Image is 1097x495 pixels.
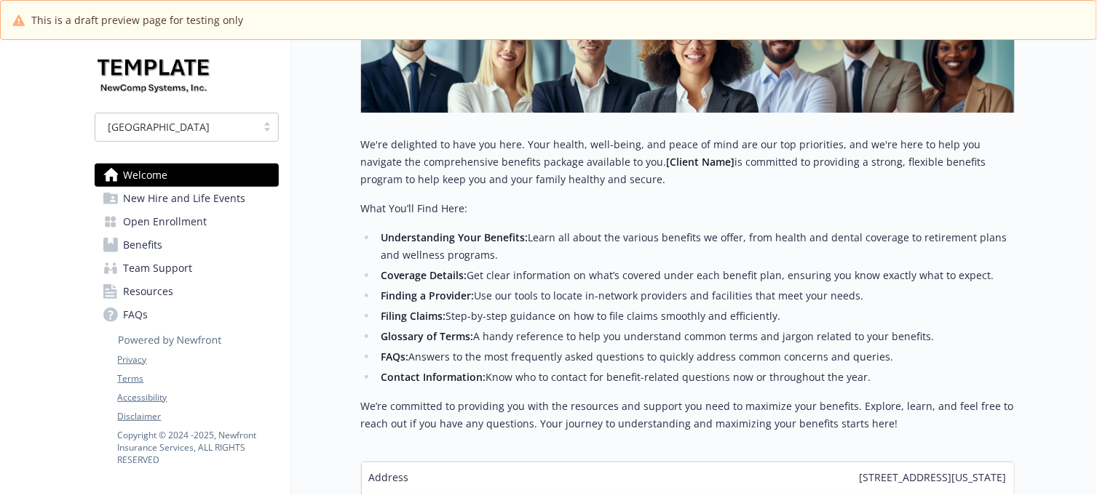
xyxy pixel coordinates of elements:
span: Team Support [124,257,193,280]
strong: Filing Claims: [381,309,445,323]
li: Use our tools to locate in-network providers and facilities that meet your needs. [377,287,1015,305]
span: Benefits [124,233,163,257]
span: Open Enrollment [124,210,207,233]
li: Know who to contact for benefit-related questions now or throughout the year. [377,369,1015,386]
li: Answers to the most frequently asked questions to quickly address common concerns and queries. [377,348,1015,366]
strong: [Client Name] [667,155,735,169]
strong: Glossary of Terms: [381,329,473,343]
li: Step-by-step guidance on how to file claims smoothly and efficiently. [377,307,1015,325]
li: Get clear information on what’s covered under each benefit plan, ensuring you know exactly what t... [377,267,1015,284]
strong: Finding a Provider: [381,289,474,302]
a: Disclaimer [118,410,278,423]
span: Resources [124,280,174,303]
a: New Hire and Life Events [95,187,279,210]
a: Resources [95,280,279,303]
span: [GEOGRAPHIC_DATA] [103,119,249,134]
span: FAQs [124,303,148,326]
li: A handy reference to help you understand common terms and jargon related to your benefits. [377,328,1015,345]
span: This is a draft preview page for testing only [31,12,243,28]
a: FAQs [95,303,279,326]
a: Welcome [95,164,279,187]
span: [STREET_ADDRESS][US_STATE] [860,470,1007,485]
a: Team Support [95,257,279,280]
p: What You’ll Find Here: [361,200,1015,217]
p: We're delighted to have you here. Your health, well-being, and peace of mind are our top prioriti... [361,136,1015,188]
span: New Hire and Life Events [124,187,246,210]
a: Accessibility [118,391,278,404]
strong: FAQs: [381,350,408,363]
strong: Contact Information: [381,370,486,384]
a: Benefits [95,233,279,257]
p: Copyright © 2024 - 2025 , Newfront Insurance Services, ALL RIGHTS RESERVED [118,429,278,466]
li: Learn all about the various benefits we offer, from health and dental coverage to retirement plan... [377,229,1015,264]
a: Privacy [118,353,278,366]
span: [GEOGRAPHIC_DATA] [108,119,210,134]
span: Welcome [124,164,168,187]
p: We’re committed to providing you with the resources and support you need to maximize your benefit... [361,398,1015,432]
a: Open Enrollment [95,210,279,233]
a: Terms [118,372,278,385]
span: Address [369,470,409,485]
strong: Understanding Your Benefits: [381,230,528,244]
strong: Coverage Details: [381,268,467,282]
